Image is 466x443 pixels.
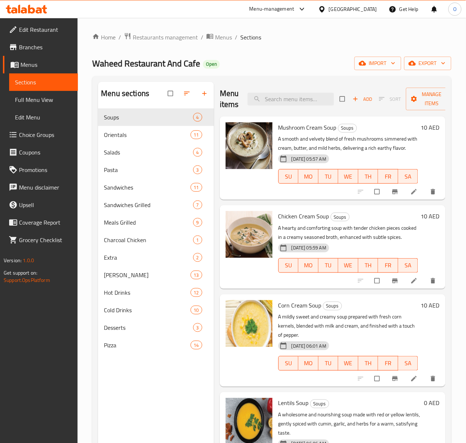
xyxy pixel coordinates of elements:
[104,130,190,139] div: Orientals
[278,258,298,273] button: SU
[298,258,318,273] button: MO
[353,95,372,103] span: Add
[3,196,78,214] a: Upsell
[193,237,202,244] span: 1
[206,33,232,42] a: Menus
[3,38,78,56] a: Branches
[193,254,202,261] span: 2
[92,55,200,72] span: Waheed Restaurant And Cafe
[193,113,202,122] div: items
[338,169,358,184] button: WE
[401,171,415,182] span: SA
[338,258,358,273] button: WE
[104,288,190,297] span: Hot Drinks
[203,60,220,69] div: Open
[193,218,202,227] div: items
[98,196,214,214] div: Sandwiches Grilled7
[354,57,401,70] button: import
[331,213,350,221] div: Soups
[3,161,78,179] a: Promotions
[104,271,190,279] span: [PERSON_NAME]
[101,88,149,99] h2: Menu sections
[406,88,458,110] button: Manage items
[104,165,193,174] span: Pasta
[19,130,72,139] span: Choice Groups
[104,201,193,209] span: Sandwiches Grilled
[282,171,296,182] span: SU
[98,231,214,249] div: Charcoal Chicken1
[338,356,358,371] button: WE
[425,371,443,387] button: delete
[311,400,329,408] span: Soups
[215,33,232,42] span: Menus
[323,302,342,310] span: Soups
[104,271,190,279] div: Mansaf Biryani
[278,312,418,340] p: A mildly sweet and creamy soup prepared with fresh corn kernels, blended with milk and cream, and...
[104,113,193,122] span: Soups
[98,214,214,231] div: Meals Grilled9
[193,236,202,244] div: items
[191,271,202,279] div: items
[104,148,193,157] div: Salads
[92,33,116,42] a: Home
[191,130,202,139] div: items
[3,144,78,161] a: Coupons
[220,88,239,110] h2: Menu items
[9,73,78,91] a: Sections
[133,33,198,42] span: Restaurants management
[351,93,374,105] button: Add
[338,124,357,133] div: Soups
[98,106,214,357] nav: Menu sections
[193,149,202,156] span: 4
[104,306,190,314] span: Cold Drinks
[322,260,335,271] span: TU
[19,201,72,209] span: Upsell
[421,122,440,133] h6: 10 AED
[119,33,121,42] li: /
[338,124,357,132] span: Soups
[301,358,315,369] span: MO
[3,56,78,73] a: Menus
[401,260,415,271] span: SA
[19,218,72,227] span: Coverage Report
[322,358,335,369] span: TU
[191,183,202,192] div: items
[282,358,296,369] span: SU
[335,92,351,106] span: Select section
[361,171,375,182] span: TH
[226,122,273,169] img: Mushroom Cream Soup
[23,256,34,265] span: 1.0.0
[387,273,405,289] button: Branch-specific-item
[301,260,315,271] span: MO
[278,224,418,242] p: A hearty and comforting soup with tender chicken pieces cooked in a creamy seasoned broth, enhanc...
[278,410,421,438] p: A wholesome and nourishing soup made with red or yellow lentils, gently spiced with cumin, garlic...
[398,169,418,184] button: SA
[98,301,214,319] div: Cold Drinks10
[104,183,190,192] span: Sandwiches
[3,214,78,231] a: Coverage Report
[124,33,198,42] a: Restaurants management
[329,5,377,13] div: [GEOGRAPHIC_DATA]
[104,323,193,332] span: Desserts
[19,183,72,192] span: Menu disclaimer
[235,33,237,42] li: /
[410,59,446,68] span: export
[248,93,334,106] input: search
[164,87,179,100] span: Select all sections
[240,33,261,42] span: Sections
[301,171,315,182] span: MO
[19,43,72,51] span: Branches
[341,260,355,271] span: WE
[191,288,202,297] div: items
[15,78,72,87] span: Sections
[191,341,202,350] div: items
[191,272,202,279] span: 13
[193,201,202,209] div: items
[378,356,398,371] button: FR
[351,93,374,105] span: Add item
[15,113,72,122] span: Edit Menu
[191,184,202,191] span: 11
